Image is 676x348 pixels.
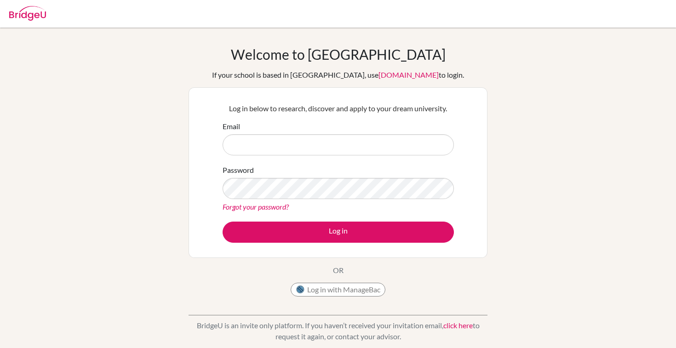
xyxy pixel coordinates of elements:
[378,70,439,79] a: [DOMAIN_NAME]
[223,202,289,211] a: Forgot your password?
[9,6,46,21] img: Bridge-U
[443,321,473,330] a: click here
[223,165,254,176] label: Password
[223,222,454,243] button: Log in
[212,69,464,80] div: If your school is based in [GEOGRAPHIC_DATA], use to login.
[291,283,385,297] button: Log in with ManageBac
[189,320,487,342] p: BridgeU is an invite only platform. If you haven’t received your invitation email, to request it ...
[223,121,240,132] label: Email
[223,103,454,114] p: Log in below to research, discover and apply to your dream university.
[231,46,446,63] h1: Welcome to [GEOGRAPHIC_DATA]
[333,265,344,276] p: OR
